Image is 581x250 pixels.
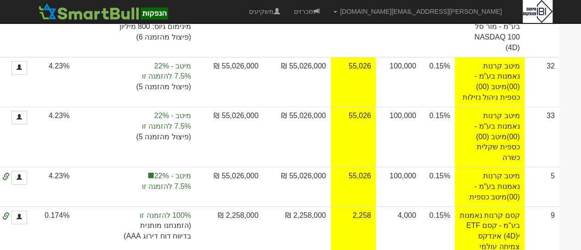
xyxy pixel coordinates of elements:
[79,132,191,142] span: (פיצול מהזמנה 5)
[376,107,421,167] td: 100,000
[331,167,376,206] td: אחוז הקצאה להצעה זו 55.0%
[32,167,74,206] td: 4.23%
[196,107,263,167] td: 55,026,000 ₪
[32,107,74,167] td: 4.23%
[36,2,171,21] img: SmartBull Logo
[79,182,191,192] span: 7.5% להזמנה זו
[79,22,191,32] span: מינימום גיוס: 800 מיליון
[263,107,331,167] td: 55,026,000 ₪
[79,111,191,121] span: מיטב - 22%
[525,57,559,107] td: 32
[79,61,191,72] span: מיטב - 22%
[79,171,191,182] span: מיטב - 22%
[79,210,191,221] span: 100% להזמנה זו
[455,167,525,206] td: מיטב קרנות נאמנות בע"מ - (00)מיטב כספית
[525,107,559,167] td: 33
[421,107,455,167] td: 0.15%
[196,57,263,107] td: 55,026,000 ₪
[32,57,74,107] td: 4.23%
[376,57,421,107] td: 100,000
[196,167,263,206] td: 55,026,000 ₪
[331,107,376,167] td: אחוז הקצאה להצעה זו 55.0%
[79,121,191,132] span: 7.5% להזמנה זו
[421,167,455,206] td: 0.15%
[331,57,376,107] td: אחוז הקצאה להצעה זו 55.0%
[376,167,421,206] td: 100,000
[455,57,525,107] td: מיטב קרנות נאמנות בע"מ - (00)מיטב (00) כספית ניהול נזילות
[74,107,196,167] td: הקצאה בפועל לקבוצה 'מיטב' 12.7%
[263,167,331,206] td: 55,026,000 ₪
[79,32,191,43] span: (פיצול מהזמנה 6)
[263,57,331,107] td: 55,026,000 ₪
[525,167,559,206] td: 5
[79,82,191,92] span: (פיצול מהזמנה 5)
[421,57,455,107] td: 0.15%
[74,167,196,206] td: הקצאה בפועל לקבוצה 'מיטב' 12.7%
[74,57,196,107] td: הקצאה בפועל לקבוצה 'מיטב' 12.7%
[455,107,525,167] td: מיטב קרנות נאמנות בע"מ - (00)מיטב (00) כספית שקלית כשרה
[79,221,191,242] span: (הזמנתנו מותנית בדיווח דוח דירוג AAA)
[79,71,191,82] span: 7.5% להזמנה זו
